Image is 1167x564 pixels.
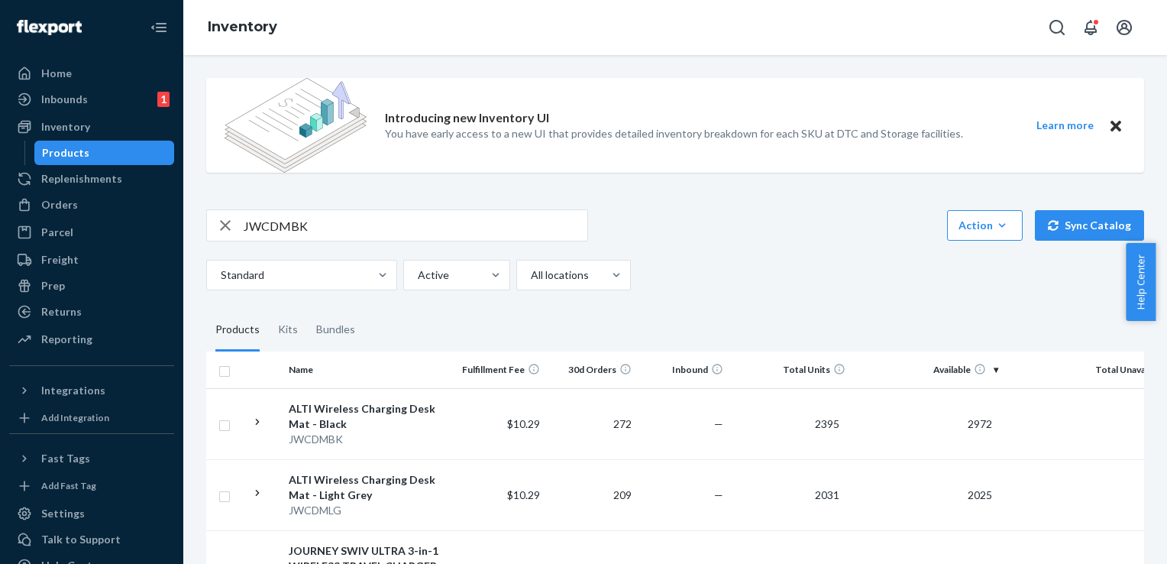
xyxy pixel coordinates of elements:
[41,532,121,547] div: Talk to Support
[9,87,174,112] a: Inbounds1
[41,197,78,212] div: Orders
[529,267,531,283] input: All locations
[42,145,89,160] div: Products
[215,309,260,352] div: Products
[219,267,221,283] input: Standard
[809,417,845,430] span: 2395
[41,411,109,424] div: Add Integration
[507,488,540,501] span: $10.29
[454,352,546,388] th: Fulfillment Fee
[41,479,96,492] div: Add Fast Tag
[41,332,92,347] div: Reporting
[729,352,852,388] th: Total Units
[9,61,174,86] a: Home
[9,274,174,298] a: Prep
[225,78,367,173] img: new-reports-banner-icon.82668bd98b6a51aee86340f2a7b77ae3.png
[289,432,448,447] div: JWCDMBK
[9,446,174,471] button: Fast Tags
[714,417,723,430] span: —
[41,225,73,240] div: Parcel
[546,459,638,530] td: 209
[9,477,174,495] a: Add Fast Tag
[9,327,174,352] a: Reporting
[289,503,448,518] div: JWCDMLG
[289,472,448,503] div: ALTI Wireless Charging Desk Mat - Light Grey
[41,252,79,267] div: Freight
[9,193,174,217] a: Orders
[9,220,174,245] a: Parcel
[41,451,90,466] div: Fast Tags
[9,527,174,552] a: Talk to Support
[947,210,1023,241] button: Action
[1126,243,1156,321] button: Help Center
[208,18,277,35] a: Inventory
[962,417,998,430] span: 2972
[316,309,355,352] div: Bundles
[546,352,638,388] th: 30d Orders
[41,383,105,398] div: Integrations
[958,218,1011,233] div: Action
[852,352,1004,388] th: Available
[1042,12,1072,43] button: Open Search Box
[9,115,174,139] a: Inventory
[41,171,122,186] div: Replenishments
[157,92,170,107] div: 1
[638,352,729,388] th: Inbound
[41,304,82,319] div: Returns
[1075,12,1106,43] button: Open notifications
[41,92,88,107] div: Inbounds
[962,488,998,501] span: 2025
[9,378,174,403] button: Integrations
[9,248,174,272] a: Freight
[41,278,65,293] div: Prep
[283,352,454,388] th: Name
[809,488,845,501] span: 2031
[1109,12,1140,43] button: Open account menu
[41,506,85,521] div: Settings
[196,5,289,50] ol: breadcrumbs
[1026,116,1103,135] button: Learn more
[385,109,549,127] p: Introducing new Inventory UI
[1035,210,1144,241] button: Sync Catalog
[507,417,540,430] span: $10.29
[416,267,418,283] input: Active
[289,401,448,432] div: ALTI Wireless Charging Desk Mat - Black
[9,409,174,427] a: Add Integration
[385,126,963,141] p: You have early access to a new UI that provides detailed inventory breakdown for each SKU at DTC ...
[1106,116,1126,135] button: Close
[9,501,174,526] a: Settings
[144,12,174,43] button: Close Navigation
[9,167,174,191] a: Replenishments
[714,488,723,501] span: —
[9,300,174,324] a: Returns
[244,210,587,241] input: Search inventory by name or sku
[41,119,90,135] div: Inventory
[17,20,82,35] img: Flexport logo
[546,388,638,459] td: 272
[278,309,298,352] div: Kits
[41,66,72,81] div: Home
[34,141,175,165] a: Products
